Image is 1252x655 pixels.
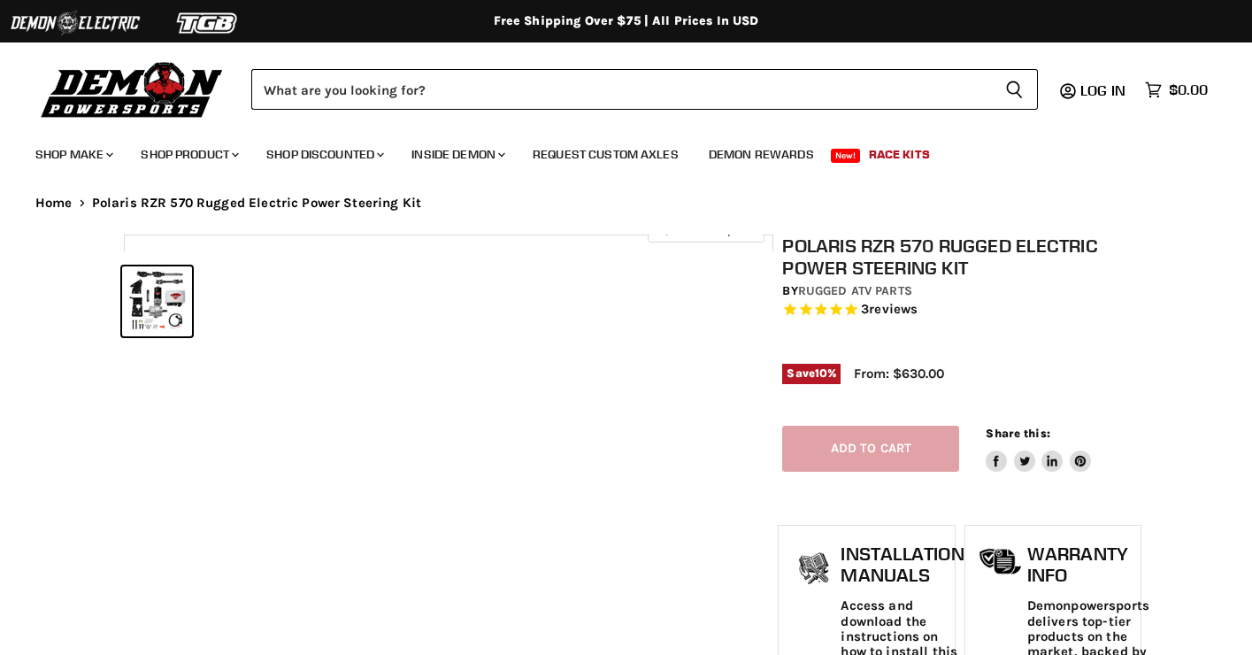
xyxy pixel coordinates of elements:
[1136,77,1217,103] a: $0.00
[979,548,1023,575] img: warranty-icon.png
[35,58,229,120] img: Demon Powersports
[782,281,1137,301] div: by
[35,196,73,211] a: Home
[782,235,1137,279] h1: Polaris RZR 570 Rugged Electric Power Steering Kit
[861,302,918,318] span: 3 reviews
[792,548,836,592] img: install_manual-icon.png
[92,196,422,211] span: Polaris RZR 570 Rugged Electric Power Steering Kit
[1080,81,1125,99] span: Log in
[841,543,964,585] h1: Installation Manuals
[22,136,124,173] a: Shop Make
[657,223,755,236] span: Click to expand
[9,6,142,40] img: Demon Electric Logo 2
[856,136,943,173] a: Race Kits
[22,129,1203,173] ul: Main menu
[782,364,841,383] span: Save %
[398,136,516,173] a: Inside Demon
[854,366,944,381] span: From: $630.00
[1072,82,1136,98] a: Log in
[519,136,692,173] a: Request Custom Axles
[831,149,861,163] span: New!
[251,69,991,110] input: Search
[815,366,827,380] span: 10
[122,266,192,336] button: IMAGE thumbnail
[1169,81,1208,98] span: $0.00
[251,69,1038,110] form: Product
[991,69,1038,110] button: Search
[798,283,912,298] a: Rugged ATV Parts
[1027,543,1149,585] h1: Warranty Info
[986,426,1091,473] aside: Share this:
[986,427,1049,440] span: Share this:
[695,136,827,173] a: Demon Rewards
[869,302,918,318] span: reviews
[142,6,274,40] img: TGB Logo 2
[782,301,1137,320] span: Rated 5.0 out of 5 stars 3 reviews
[253,136,395,173] a: Shop Discounted
[127,136,250,173] a: Shop Product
